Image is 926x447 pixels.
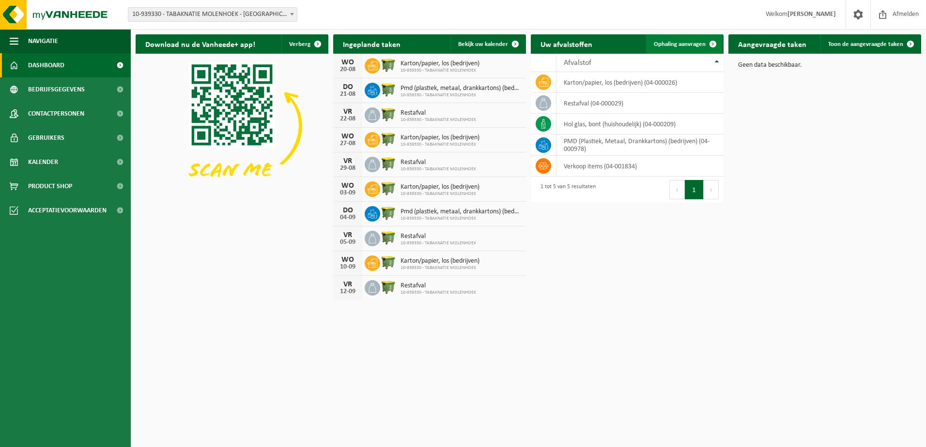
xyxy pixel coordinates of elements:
span: 10-939330 - TABAKNATIE MOLENHOEK [401,68,479,74]
span: 10-939330 - TABAKNATIE MOLENHOEK [401,117,476,123]
span: Pmd (plastiek, metaal, drankkartons) (bedrijven) [401,208,521,216]
span: Product Shop [28,174,72,198]
td: verkoop items (04-001834) [556,156,724,177]
img: WB-1100-HPE-GN-50 [380,180,397,196]
div: 10-09 [338,264,357,270]
span: Dashboard [28,53,64,77]
td: hol glas, bont (huishoudelijk) (04-000209) [556,114,724,134]
span: Kalender [28,150,58,174]
div: DO [338,83,357,91]
span: 10-939330 - TABAKNATIE MOLENHOEK [401,216,521,222]
div: VR [338,281,357,288]
div: WO [338,59,357,66]
img: WB-1100-HPE-GN-50 [380,254,397,270]
span: Restafval [401,282,476,290]
span: Karton/papier, los (bedrijven) [401,60,479,68]
img: WB-1100-HPE-GN-50 [380,279,397,295]
div: 20-08 [338,66,357,73]
div: 21-08 [338,91,357,98]
div: 27-08 [338,140,357,147]
span: Bedrijfsgegevens [28,77,85,102]
a: Bekijk uw kalender [450,34,525,54]
a: Ophaling aanvragen [646,34,723,54]
span: 10-939330 - TABAKNATIE MOLENHOEK - MEERDONK [128,8,297,21]
span: Afvalstof [564,59,591,67]
div: 04-09 [338,214,357,221]
span: Verberg [289,41,310,47]
strong: [PERSON_NAME] [787,11,836,18]
div: WO [338,256,357,264]
span: Karton/papier, los (bedrijven) [401,257,479,265]
div: WO [338,133,357,140]
img: WB-1100-HPE-GN-50 [380,155,397,172]
span: 10-939330 - TABAKNATIE MOLENHOEK [401,240,476,246]
div: DO [338,207,357,214]
button: Verberg [281,34,327,54]
img: WB-1100-HPE-GN-50 [380,106,397,122]
h2: Uw afvalstoffen [531,34,602,53]
div: 05-09 [338,239,357,246]
img: WB-1100-HPE-GN-50 [380,205,397,221]
div: 1 tot 5 van 5 resultaten [536,179,596,200]
span: Restafval [401,159,476,166]
span: Pmd (plastiek, metaal, drankkartons) (bedrijven) [401,85,521,92]
span: Karton/papier, los (bedrijven) [401,134,479,142]
td: PMD (Plastiek, Metaal, Drankkartons) (bedrijven) (04-000978) [556,134,724,156]
img: WB-1100-HPE-GN-50 [380,229,397,246]
td: restafval (04-000029) [556,93,724,114]
span: 10-939330 - TABAKNATIE MOLENHOEK - MEERDONK [128,7,297,22]
span: Restafval [401,109,476,117]
span: 10-939330 - TABAKNATIE MOLENHOEK [401,166,476,172]
span: Acceptatievoorwaarden [28,198,107,223]
span: Gebruikers [28,126,64,150]
button: Previous [669,180,685,199]
h2: Ingeplande taken [333,34,410,53]
span: Navigatie [28,29,58,53]
div: 12-09 [338,288,357,295]
div: VR [338,157,357,165]
span: 10-939330 - TABAKNATIE MOLENHOEK [401,191,479,197]
img: WB-1100-HPE-GN-50 [380,131,397,147]
span: Restafval [401,233,476,240]
span: Toon de aangevraagde taken [828,41,903,47]
span: 10-939330 - TABAKNATIE MOLENHOEK [401,92,521,98]
div: 29-08 [338,165,357,172]
span: Bekijk uw kalender [458,41,508,47]
td: karton/papier, los (bedrijven) (04-000026) [556,72,724,93]
span: 10-939330 - TABAKNATIE MOLENHOEK [401,142,479,148]
a: Toon de aangevraagde taken [820,34,920,54]
p: Geen data beschikbaar. [738,62,911,69]
img: Download de VHEPlus App [136,54,328,198]
div: VR [338,108,357,116]
div: 22-08 [338,116,357,122]
div: WO [338,182,357,190]
button: Next [704,180,719,199]
img: WB-1100-HPE-GN-50 [380,57,397,73]
div: 03-09 [338,190,357,196]
span: Karton/papier, los (bedrijven) [401,183,479,191]
h2: Aangevraagde taken [728,34,816,53]
h2: Download nu de Vanheede+ app! [136,34,265,53]
span: 10-939330 - TABAKNATIE MOLENHOEK [401,265,479,271]
img: WB-1100-HPE-GN-50 [380,81,397,98]
span: Contactpersonen [28,102,84,126]
div: VR [338,231,357,239]
span: 10-939330 - TABAKNATIE MOLENHOEK [401,290,476,296]
span: Ophaling aanvragen [654,41,706,47]
button: 1 [685,180,704,199]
